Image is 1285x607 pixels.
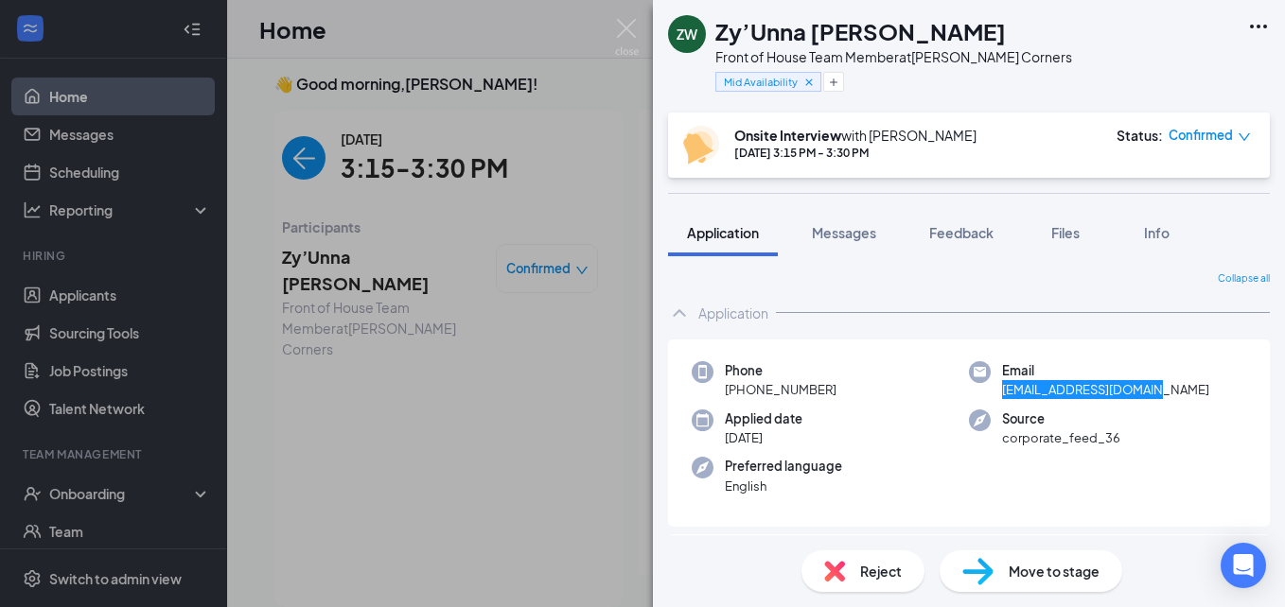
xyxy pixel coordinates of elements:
div: Open Intercom Messenger [1221,543,1266,588]
span: Confirmed [1169,126,1233,145]
div: [DATE] 3:15 PM - 3:30 PM [734,145,977,161]
span: down [1238,130,1251,144]
div: Application [698,303,768,322]
span: Feedback [929,224,994,241]
span: Info [1144,224,1170,241]
button: Plus [823,72,844,92]
svg: Ellipses [1247,15,1270,38]
svg: Cross [802,76,816,89]
span: Application [687,224,759,241]
svg: ChevronUp [668,302,691,324]
span: [EMAIL_ADDRESS][DOMAIN_NAME] [1002,380,1209,399]
div: Front of House Team Member at [PERSON_NAME] Corners [715,47,1072,66]
span: Reject [860,561,902,581]
span: Move to stage [1009,561,1100,581]
span: Phone [725,361,836,380]
span: Collapse all [1218,271,1270,286]
span: English [725,477,842,495]
span: [PHONE_NUMBER] [725,380,836,399]
div: with [PERSON_NAME] [734,126,977,145]
span: corporate_feed_36 [1002,428,1120,447]
div: Status : [1117,126,1163,145]
span: Email [1002,361,1209,380]
svg: Plus [828,77,839,88]
span: Applied date [725,409,802,428]
span: Preferred language [725,457,842,476]
b: Onsite Interview [734,127,841,144]
span: Messages [812,224,876,241]
div: ZW [677,25,697,43]
span: [DATE] [725,428,802,447]
span: Source [1002,409,1120,428]
span: Mid Availability [724,74,798,90]
h1: Zy’Unna [PERSON_NAME] [715,15,1006,47]
span: Files [1051,224,1080,241]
